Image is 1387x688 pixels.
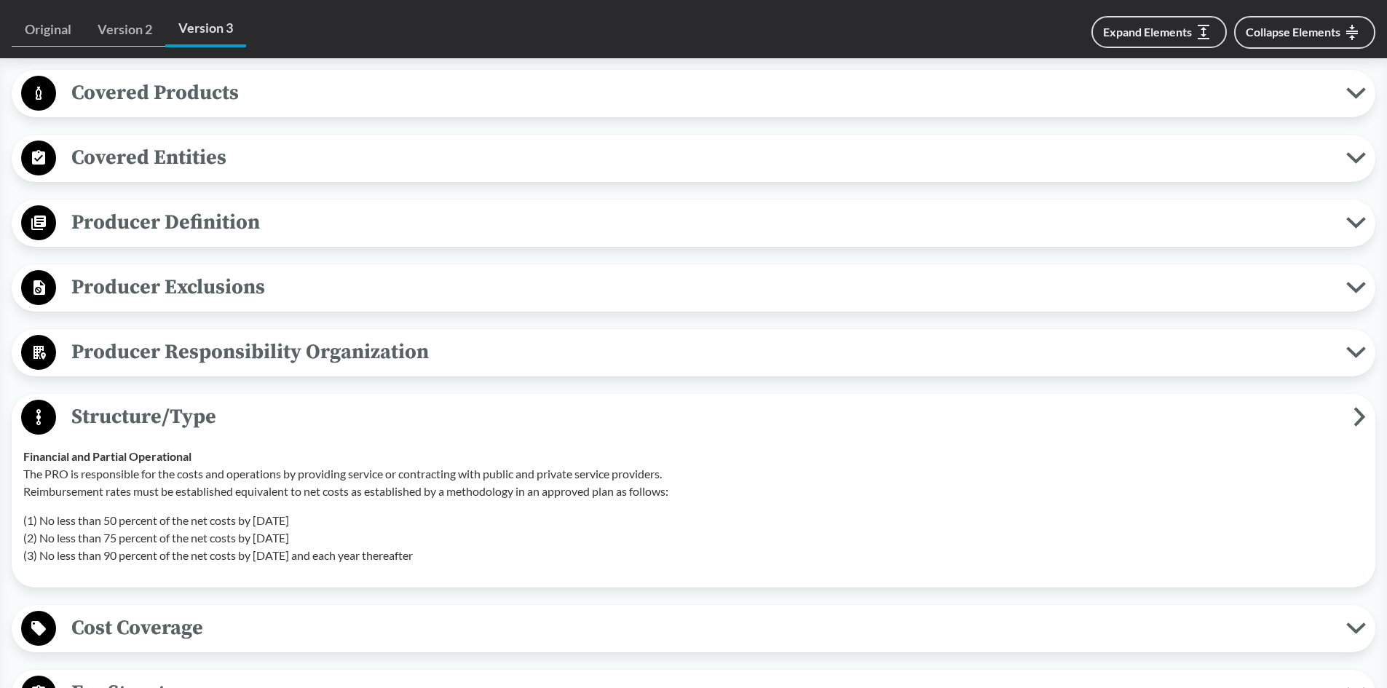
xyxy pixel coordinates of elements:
[17,610,1370,647] button: Cost Coverage
[23,465,1364,500] p: The PRO is responsible for the costs and operations by providing service or contracting with publ...
[56,400,1354,433] span: Structure/Type
[56,336,1346,368] span: Producer Responsibility Organization
[84,13,165,47] a: Version 2
[17,334,1370,371] button: Producer Responsibility Organization
[17,75,1370,112] button: Covered Products
[17,399,1370,436] button: Structure/Type
[165,12,246,47] a: Version 3
[23,449,191,463] strong: Financial and Partial Operational
[1091,16,1227,48] button: Expand Elements
[17,205,1370,242] button: Producer Definition
[56,141,1346,174] span: Covered Entities
[56,271,1346,304] span: Producer Exclusions
[1234,16,1375,49] button: Collapse Elements
[17,140,1370,177] button: Covered Entities
[23,512,1364,564] p: (1) No less than 50 percent of the net costs by [DATE] (2) No less than 75 percent of the net cos...
[56,76,1346,109] span: Covered Products
[56,206,1346,239] span: Producer Definition
[56,612,1346,644] span: Cost Coverage
[17,269,1370,307] button: Producer Exclusions
[12,13,84,47] a: Original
